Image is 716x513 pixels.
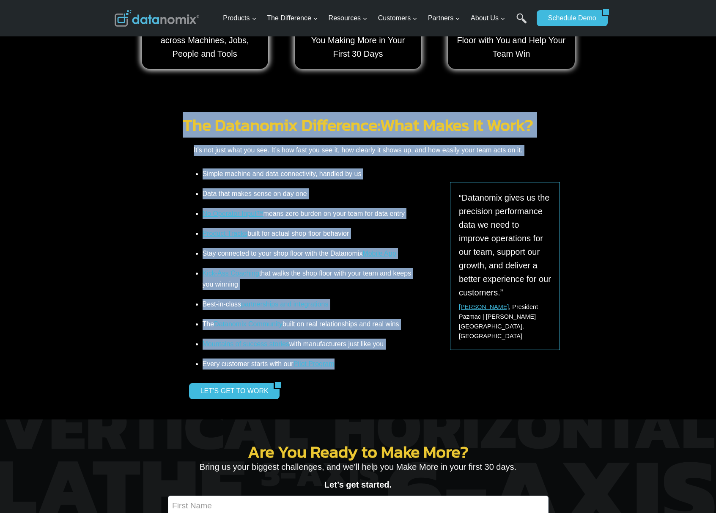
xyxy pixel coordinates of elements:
[115,142,602,159] p: It’s not just what you see. It’s how fast you see it, how clearly it shows up, and how easily you...
[203,210,263,217] a: No Operator Input™
[203,314,413,334] li: The built on real relationships and real wins
[378,13,417,24] span: Customers
[219,5,532,32] nav: Primary Navigation
[203,354,413,369] li: Every customer starts with our
[168,460,549,474] p: Bring us your biggest challenges, and we’ll help you Make More in your first 30 days.
[471,13,505,24] span: About Us
[459,313,536,339] span: Pazmac | [PERSON_NAME][GEOGRAPHIC_DATA], [GEOGRAPHIC_DATA]
[115,10,199,27] img: Datanomix
[459,191,551,299] p: “Datanomix gives us the precision performance data we need to improve operations for our team, su...
[329,13,368,24] span: Resources
[203,264,413,295] li: that walks the shop floor with your team and keeps you winning
[537,10,602,26] a: Schedule Demo
[459,303,509,310] a: [PERSON_NAME]
[115,116,602,133] h2: What Makes It Work?
[248,439,469,464] strong: Are You Ready to Make More?
[267,13,318,24] span: The Difference
[203,334,413,354] li: with manufacturers just like you
[183,112,380,138] a: The Datanomix Difference:
[516,13,527,32] a: Search
[459,303,538,310] span: , President
[203,184,413,204] li: Data that makes sense on day one
[203,224,413,244] li: built for actual shop floor behavior
[223,13,256,24] span: Products
[203,168,413,184] li: Simple machine and data connectivity, handled by us
[324,480,392,489] strong: Let’s get started.
[203,230,248,237] a: Product Tracks
[214,320,283,328] a: Datanomix Community
[241,301,328,308] a: partnerships and integrations
[203,204,413,224] li: means zero burden on your team for data entry
[203,244,413,264] li: Stay connected to your shop floor with the Datanomix
[428,13,460,24] span: Partners
[203,294,413,314] li: Best-in-class
[203,340,289,348] a: Mountains of success stories
[203,270,259,277] a: Kick-Ass Coaching
[362,250,396,257] a: Mobile App
[294,360,335,367] a: Pilot Program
